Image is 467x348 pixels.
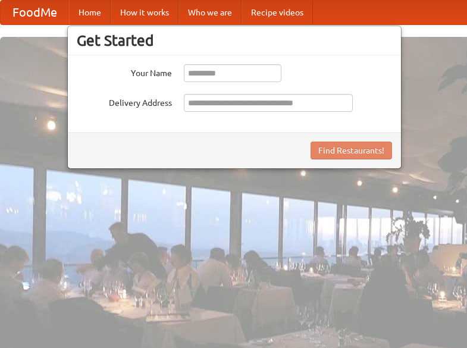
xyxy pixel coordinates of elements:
[1,1,69,24] a: FoodMe
[311,142,392,159] button: Find Restaurants!
[77,32,392,49] h3: Get Started
[178,1,242,24] a: Who we are
[242,1,313,24] a: Recipe videos
[111,1,178,24] a: How it works
[77,64,172,79] label: Your Name
[69,1,111,24] a: Home
[77,94,172,109] label: Delivery Address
